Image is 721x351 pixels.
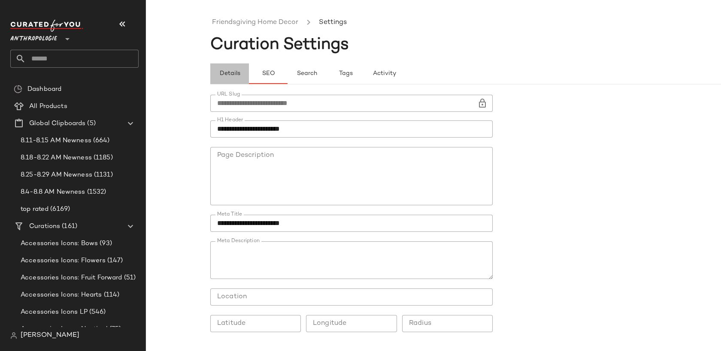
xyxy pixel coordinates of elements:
span: (5) [85,119,95,129]
span: 8.4-8.8 AM Newness [21,187,85,197]
span: Activity [372,70,396,77]
span: Accessories Icons: Hearts [21,290,102,300]
span: Accessories Icons: Bows [21,239,98,249]
span: SEO [261,70,275,77]
span: Accessories Icons: Flowers [21,256,106,266]
span: Details [219,70,240,77]
span: 8.11-8.15 AM Newness [21,136,91,146]
span: (147) [106,256,123,266]
span: Tags [338,70,352,77]
span: Anthropologie [10,29,57,45]
span: (1131) [92,170,113,180]
span: (1532) [85,187,106,197]
span: (6169) [48,204,70,214]
a: Friendsgiving Home Decor [212,17,298,28]
img: svg%3e [10,332,17,339]
span: Accessories Icons: Fruit Forward [21,273,122,283]
span: (664) [91,136,110,146]
span: [PERSON_NAME] [21,330,79,341]
span: (75) [108,324,121,334]
li: Settings [317,17,348,28]
span: Accessories Icons LP [21,307,88,317]
span: 8.25-8.29 AM Newness [21,170,92,180]
span: Curations [29,222,60,231]
span: Global Clipboards [29,119,85,129]
span: top rated [21,204,48,214]
span: (161) [60,222,77,231]
span: (114) [102,290,120,300]
span: 8.18-8.22 AM Newness [21,153,92,163]
span: Search [297,70,317,77]
img: cfy_white_logo.C9jOOHJF.svg [10,20,83,32]
span: Accessories Icons: Nautical [21,324,108,334]
span: All Products [29,102,67,111]
span: (93) [98,239,112,249]
span: (1185) [92,153,113,163]
span: Dashboard [27,84,61,94]
img: svg%3e [14,85,22,93]
span: (51) [122,273,136,283]
span: (546) [88,307,106,317]
span: Curation Settings [210,36,349,54]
